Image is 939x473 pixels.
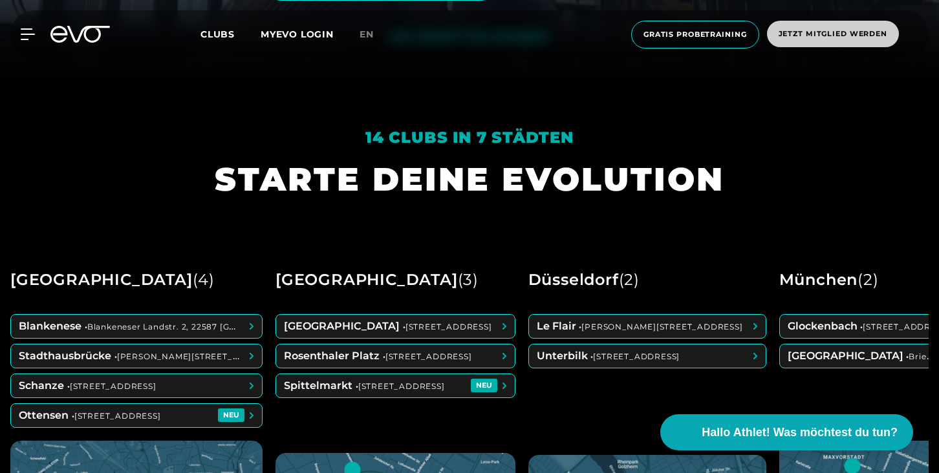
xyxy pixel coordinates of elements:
[763,21,903,48] a: Jetzt Mitglied werden
[193,270,215,289] span: ( 4 )
[660,414,913,450] button: Hallo Athlet! Was möchtest du tun?
[619,270,640,289] span: ( 2 )
[779,28,887,39] span: Jetzt Mitglied werden
[458,270,479,289] span: ( 3 )
[200,28,261,40] a: Clubs
[360,27,389,42] a: en
[365,128,574,147] em: 14 Clubs in 7 Städten
[215,158,724,200] h1: STARTE DEINE EVOLUTION
[261,28,334,40] a: MYEVO LOGIN
[702,424,898,441] span: Hallo Athlet! Was möchtest du tun?
[528,265,640,295] div: Düsseldorf
[275,265,479,295] div: [GEOGRAPHIC_DATA]
[627,21,763,48] a: Gratis Probetraining
[858,270,878,289] span: ( 2 )
[10,265,215,295] div: [GEOGRAPHIC_DATA]
[779,265,879,295] div: München
[200,28,235,40] span: Clubs
[360,28,374,40] span: en
[643,29,747,40] span: Gratis Probetraining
